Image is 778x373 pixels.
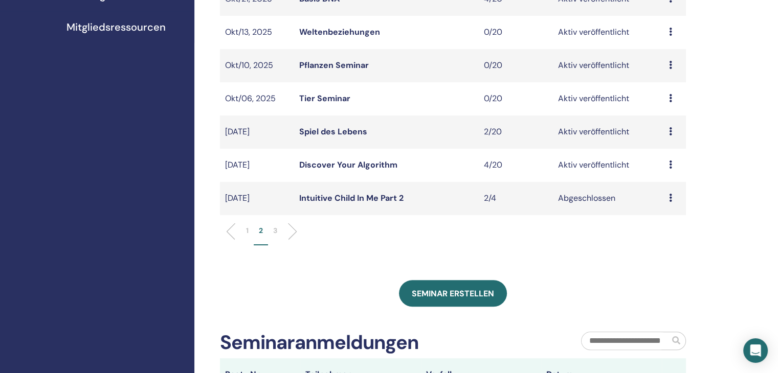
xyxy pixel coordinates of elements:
a: Discover Your Algorithm [299,159,397,170]
td: 4/20 [479,149,553,182]
p: 3 [273,225,277,236]
td: Aktiv veröffentlicht [553,49,664,82]
td: Aktiv veröffentlicht [553,16,664,49]
td: Aktiv veröffentlicht [553,115,664,149]
td: 0/20 [479,49,553,82]
td: 0/20 [479,16,553,49]
a: Pflanzen Seminar [299,60,369,71]
p: 2 [259,225,263,236]
td: Okt/06, 2025 [220,82,294,115]
a: Tier Seminar [299,93,350,104]
td: Abgeschlossen [553,182,664,215]
span: Seminar erstellen [412,288,494,299]
td: Okt/10, 2025 [220,49,294,82]
span: Mitgliedsressourcen [66,19,166,35]
td: Aktiv veröffentlicht [553,149,664,182]
p: 1 [246,225,249,236]
h2: Seminaranmeldungen [220,331,418,355]
a: Weltenbeziehungen [299,27,380,37]
a: Intuitive Child In Me Part 2 [299,193,404,203]
td: Okt/13, 2025 [220,16,294,49]
td: [DATE] [220,149,294,182]
a: Spiel des Lebens [299,126,367,137]
a: Seminar erstellen [399,280,507,307]
td: 2/20 [479,115,553,149]
td: [DATE] [220,182,294,215]
td: Aktiv veröffentlicht [553,82,664,115]
td: 0/20 [479,82,553,115]
td: [DATE] [220,115,294,149]
div: Open Intercom Messenger [743,338,768,363]
td: 2/4 [479,182,553,215]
